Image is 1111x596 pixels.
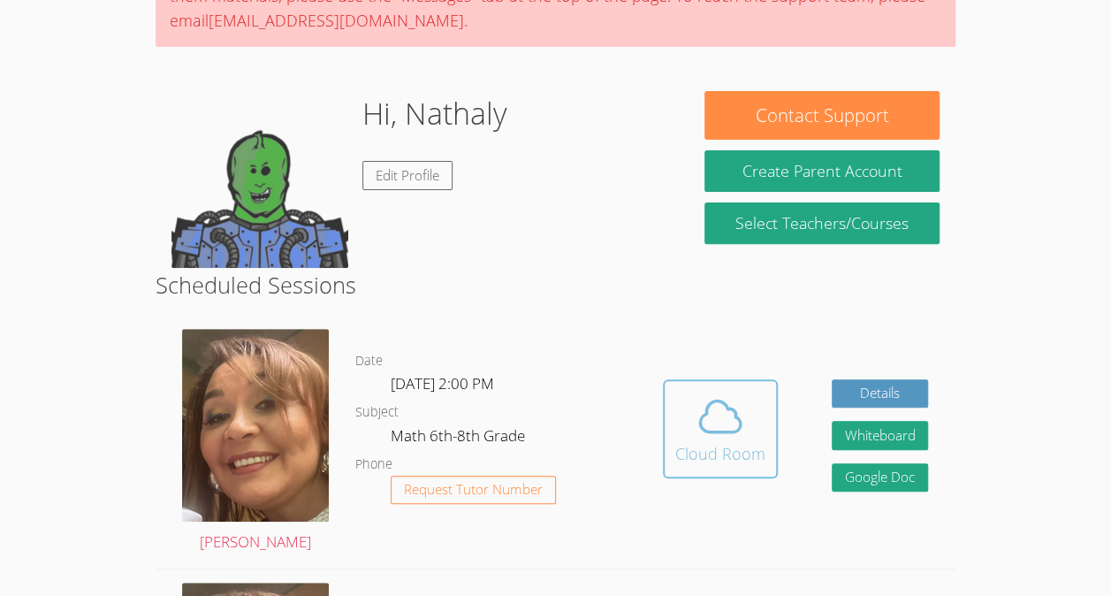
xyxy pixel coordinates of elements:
a: Details [832,379,929,409]
button: Cloud Room [663,379,778,478]
img: default.png [171,91,348,268]
span: [DATE] 2:00 PM [391,373,494,394]
span: Request Tutor Number [404,483,543,496]
button: Create Parent Account [704,150,939,192]
img: IMG_0482.jpeg [182,329,329,522]
dt: Subject [355,401,399,424]
dt: Date [355,350,383,372]
a: Edit Profile [362,161,453,190]
a: Select Teachers/Courses [704,202,939,244]
button: Contact Support [704,91,939,140]
h2: Scheduled Sessions [156,268,955,302]
div: Cloud Room [675,441,765,466]
dd: Math 6th-8th Grade [391,424,529,454]
dt: Phone [355,454,392,476]
a: Google Doc [832,463,929,493]
button: Request Tutor Number [391,476,556,505]
h1: Hi, Nathaly [362,91,507,136]
a: [PERSON_NAME] [182,329,329,555]
button: Whiteboard [832,421,929,450]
